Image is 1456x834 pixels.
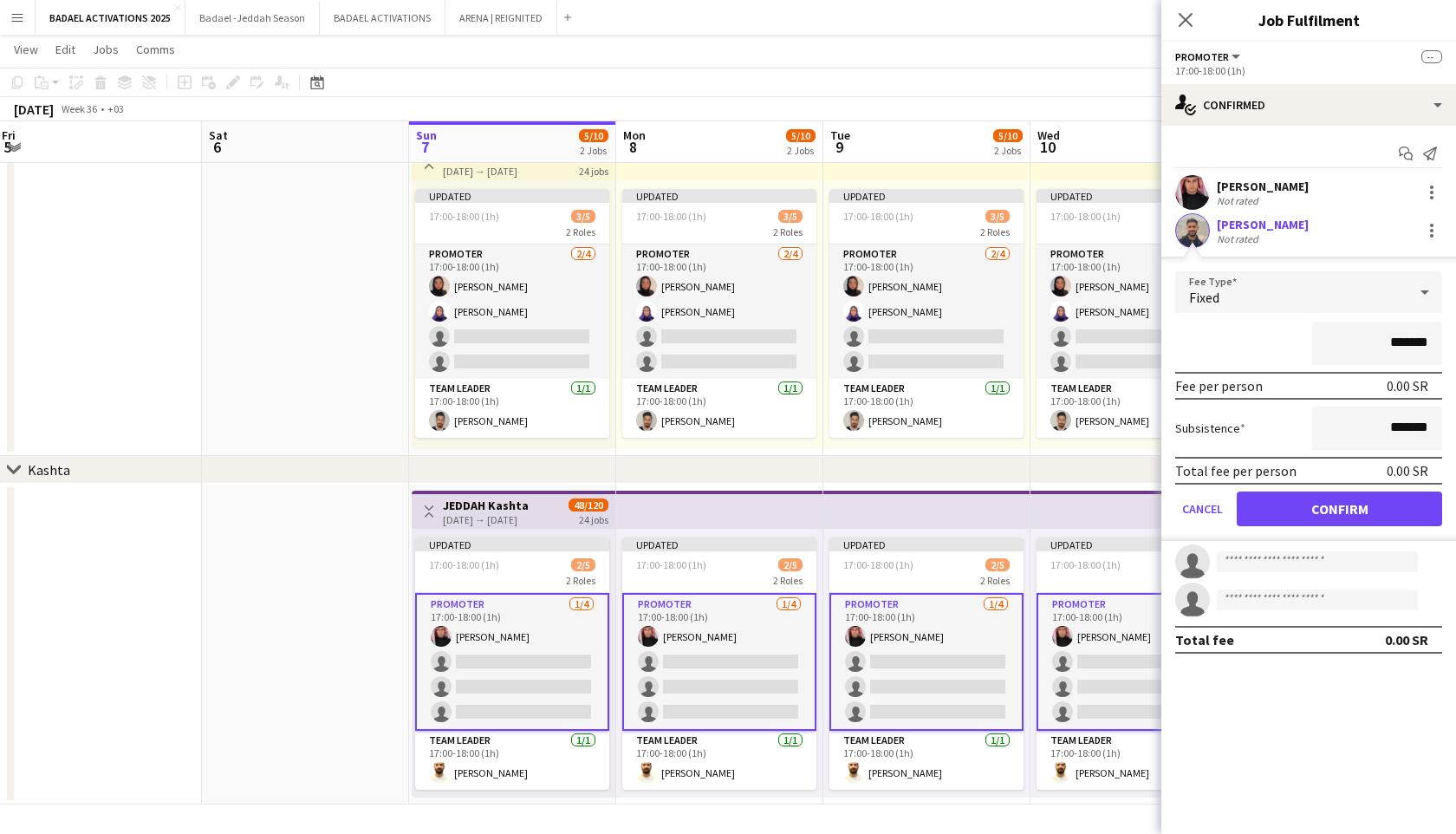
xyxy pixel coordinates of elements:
div: 17:00-18:00 (1h) [1175,64,1442,77]
label: Subsistence [1175,420,1245,436]
app-job-card: Updated17:00-18:00 (1h)2/52 RolesPROMOTER1/417:00-18:00 (1h)[PERSON_NAME] Team Leader1/117:00-18:... [415,538,609,790]
div: Fee per person [1175,377,1263,394]
span: Mon [623,127,646,143]
app-card-role: Team Leader1/117:00-18:00 (1h)[PERSON_NAME] [415,379,609,438]
div: Updated17:00-18:00 (1h)2/52 RolesPROMOTER1/417:00-18:00 (1h)[PERSON_NAME] Team Leader1/117:00-18:... [1037,538,1231,790]
span: Fixed [1189,289,1219,306]
span: 17:00-18:00 (1h) [636,558,706,571]
app-job-card: Updated17:00-18:00 (1h)3/52 RolesPROMOTER2/417:00-18:00 (1h)[PERSON_NAME][PERSON_NAME] Team Leade... [622,189,816,438]
span: PROMOTER [1175,50,1229,63]
span: Jobs [93,42,119,57]
button: BADAEL ACTIVATIONS [320,1,445,35]
span: 48/120 [569,498,608,511]
span: 17:00-18:00 (1h) [636,210,706,223]
span: 2 Roles [980,574,1010,587]
div: Confirmed [1161,84,1456,126]
app-card-role: Team Leader1/117:00-18:00 (1h)[PERSON_NAME] [1037,379,1231,438]
span: 3/5 [985,210,1010,223]
a: Jobs [86,38,126,61]
span: 9 [828,137,850,157]
app-job-card: Updated17:00-18:00 (1h)3/52 RolesPROMOTER2/417:00-18:00 (1h)[PERSON_NAME][PERSON_NAME] Team Leade... [415,189,609,438]
app-card-role: Team Leader1/117:00-18:00 (1h)[PERSON_NAME] [829,731,1024,790]
span: 2/5 [778,558,803,571]
div: Updated [622,189,816,203]
div: 24 jobs [579,163,608,178]
span: 5/10 [993,129,1023,142]
a: Edit [49,38,82,61]
div: 24 jobs [579,511,608,526]
app-card-role: Team Leader1/117:00-18:00 (1h)[PERSON_NAME] [1037,731,1231,790]
button: Confirm [1237,492,1442,526]
app-card-role: PROMOTER1/417:00-18:00 (1h)[PERSON_NAME] [829,593,1024,731]
span: Tue [830,127,850,143]
div: Updated [415,189,609,203]
div: Updated [1037,538,1231,551]
app-job-card: Updated17:00-18:00 (1h)3/52 RolesPROMOTER2/417:00-18:00 (1h)[PERSON_NAME][PERSON_NAME] Team Leade... [829,189,1024,438]
app-card-role: Team Leader1/117:00-18:00 (1h)[PERSON_NAME] [622,379,816,438]
app-job-card: Updated17:00-18:00 (1h)3/52 RolesPROMOTER2/417:00-18:00 (1h)[PERSON_NAME][PERSON_NAME] Team Leade... [1037,189,1231,438]
span: Sat [209,127,228,143]
div: Total fee per person [1175,462,1297,479]
span: -- [1421,50,1442,63]
div: Updated [829,538,1024,551]
h3: Job Fulfilment [1161,9,1456,31]
div: 2 Jobs [787,144,815,157]
div: +03 [107,102,124,115]
div: Kashta [28,461,70,479]
div: Updated [829,189,1024,203]
span: 5/10 [786,129,816,142]
div: Not rated [1217,232,1262,245]
app-job-card: Updated17:00-18:00 (1h)2/52 RolesPROMOTER1/417:00-18:00 (1h)[PERSON_NAME] Team Leader1/117:00-18:... [829,538,1024,790]
div: 2 Jobs [994,144,1022,157]
span: 3/5 [778,210,803,223]
span: 6 [206,137,228,157]
span: 17:00-18:00 (1h) [1050,210,1121,223]
div: Updated [415,538,609,551]
button: PROMOTER [1175,50,1243,63]
app-job-card: Updated17:00-18:00 (1h)2/52 RolesPROMOTER1/417:00-18:00 (1h)[PERSON_NAME] Team Leader1/117:00-18:... [622,538,816,790]
span: 2/5 [985,558,1010,571]
span: 8 [621,137,646,157]
span: 17:00-18:00 (1h) [843,558,913,571]
span: 2 Roles [773,574,803,587]
app-card-role: Team Leader1/117:00-18:00 (1h)[PERSON_NAME] [415,731,609,790]
span: 3/5 [571,210,595,223]
span: Sun [416,127,437,143]
h3: JEDDAH Kashta [443,498,529,513]
div: [PERSON_NAME] [1217,179,1309,194]
span: 17:00-18:00 (1h) [843,210,913,223]
app-card-role: PROMOTER2/417:00-18:00 (1h)[PERSON_NAME][PERSON_NAME] [415,244,609,379]
span: 10 [1035,137,1060,157]
app-card-role: PROMOTER1/417:00-18:00 (1h)[PERSON_NAME] [415,593,609,731]
app-card-role: PROMOTER2/417:00-18:00 (1h)[PERSON_NAME][PERSON_NAME] [622,244,816,379]
span: 17:00-18:00 (1h) [429,210,499,223]
div: 0.00 SR [1387,462,1428,479]
app-card-role: PROMOTER1/417:00-18:00 (1h)[PERSON_NAME] [1037,593,1231,731]
div: [DATE] [14,101,54,118]
span: Comms [136,42,175,57]
button: Badael -Jeddah Season [185,1,320,35]
span: Week 36 [57,102,101,115]
div: Total fee [1175,631,1234,648]
div: [DATE] → [DATE] [443,513,529,526]
span: 5/10 [579,129,608,142]
app-card-role: Team Leader1/117:00-18:00 (1h)[PERSON_NAME] [829,379,1024,438]
div: [DATE] → [DATE] [443,165,524,178]
span: 2 Roles [566,225,595,238]
app-card-role: PROMOTER1/417:00-18:00 (1h)[PERSON_NAME] [622,593,816,731]
span: 2 Roles [773,225,803,238]
div: 2 Jobs [580,144,608,157]
span: 17:00-18:00 (1h) [1050,558,1121,571]
a: Comms [129,38,182,61]
span: Edit [55,42,75,57]
div: Updated [1037,189,1231,203]
app-card-role: Team Leader1/117:00-18:00 (1h)[PERSON_NAME] [622,731,816,790]
span: 7 [413,137,437,157]
div: 0.00 SR [1385,631,1428,648]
